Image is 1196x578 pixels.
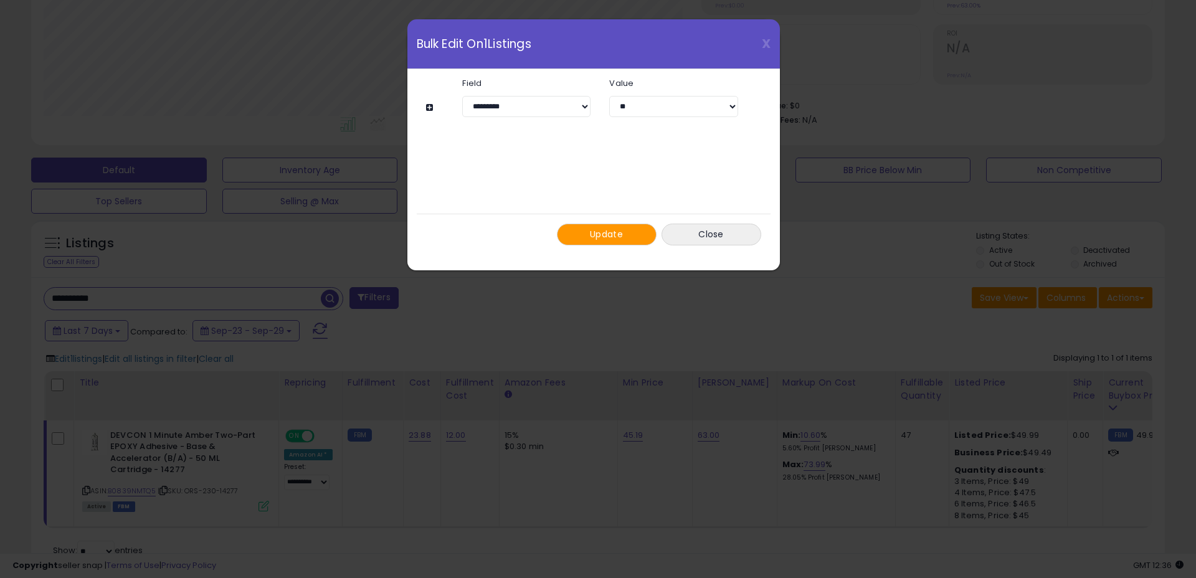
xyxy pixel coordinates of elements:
label: Field [453,79,600,87]
span: X [762,35,771,52]
span: Update [590,228,623,240]
button: Close [662,224,761,245]
label: Value [600,79,747,87]
span: Bulk Edit On 1 Listings [417,38,531,50]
